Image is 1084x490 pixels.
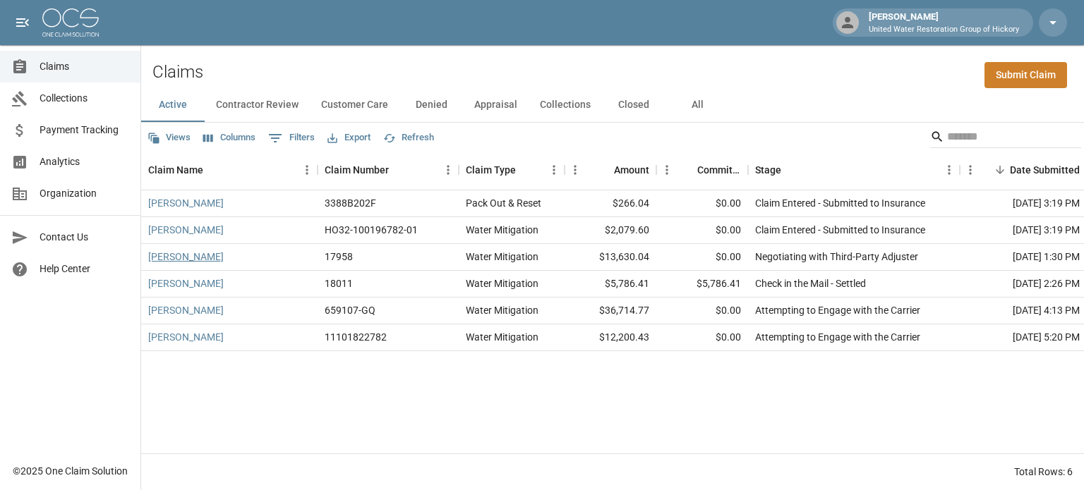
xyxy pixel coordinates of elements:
[265,127,318,149] button: Show filters
[296,159,318,180] button: Menu
[466,303,538,317] div: Water Mitigation
[325,303,375,317] div: 659107-GQ
[990,160,1010,180] button: Sort
[960,159,981,180] button: Menu
[325,150,389,190] div: Claim Number
[325,276,353,290] div: 18011
[438,159,459,180] button: Menu
[203,160,223,180] button: Sort
[40,154,129,169] span: Analytics
[656,159,677,180] button: Menu
[656,190,748,217] div: $0.00
[984,62,1067,88] a: Submit Claim
[614,150,649,190] div: Amount
[40,123,129,137] span: Payment Tracking
[656,244,748,271] div: $0.00
[565,244,656,271] div: $13,630.04
[459,150,565,190] div: Claim Type
[200,127,259,149] button: Select columns
[466,223,538,237] div: Water Mitigation
[677,160,697,180] button: Sort
[516,160,536,180] button: Sort
[565,217,656,244] div: $2,079.60
[869,24,1019,36] p: United Water Restoration Group of Hickory
[466,276,538,290] div: Water Mitigation
[310,88,399,122] button: Customer Care
[656,324,748,351] div: $0.00
[666,88,729,122] button: All
[930,125,1081,151] div: Search
[148,250,224,264] a: [PERSON_NAME]
[13,464,128,478] div: © 2025 One Claim Solution
[148,303,224,317] a: [PERSON_NAME]
[565,271,656,298] div: $5,786.41
[148,330,224,344] a: [PERSON_NAME]
[466,250,538,264] div: Water Mitigation
[152,62,203,82] h2: Claims
[748,150,960,190] div: Stage
[144,127,194,149] button: Views
[399,88,463,122] button: Denied
[40,230,129,245] span: Contact Us
[755,196,925,210] div: Claim Entered - Submitted to Insurance
[318,150,459,190] div: Claim Number
[380,127,438,149] button: Refresh
[466,150,516,190] div: Claim Type
[1014,465,1073,479] div: Total Rows: 6
[389,160,409,180] button: Sort
[141,150,318,190] div: Claim Name
[148,223,224,237] a: [PERSON_NAME]
[565,324,656,351] div: $12,200.43
[602,88,666,122] button: Closed
[42,8,99,37] img: ocs-logo-white-transparent.png
[543,159,565,180] button: Menu
[529,88,602,122] button: Collections
[40,186,129,201] span: Organization
[40,262,129,276] span: Help Center
[565,190,656,217] div: $266.04
[594,160,614,180] button: Sort
[466,330,538,344] div: Water Mitigation
[325,330,387,344] div: 11101822782
[656,271,748,298] div: $5,786.41
[656,298,748,324] div: $0.00
[755,250,918,264] div: Negotiating with Third-Party Adjuster
[325,196,376,210] div: 3388B202F
[755,303,920,317] div: Attempting to Engage with the Carrier
[324,127,374,149] button: Export
[325,250,353,264] div: 17958
[565,150,656,190] div: Amount
[463,88,529,122] button: Appraisal
[939,159,960,180] button: Menu
[755,150,781,190] div: Stage
[148,196,224,210] a: [PERSON_NAME]
[1010,150,1080,190] div: Date Submitted
[565,159,586,180] button: Menu
[755,276,866,290] div: Check in the Mail - Settled
[205,88,310,122] button: Contractor Review
[697,150,741,190] div: Committed Amount
[141,88,1084,122] div: dynamic tabs
[148,276,224,290] a: [PERSON_NAME]
[40,59,129,74] span: Claims
[565,298,656,324] div: $36,714.77
[8,8,37,37] button: open drawer
[863,10,1025,35] div: [PERSON_NAME]
[781,160,801,180] button: Sort
[656,217,748,244] div: $0.00
[656,150,748,190] div: Committed Amount
[148,150,203,190] div: Claim Name
[325,223,418,237] div: HO32-100196782-01
[40,91,129,106] span: Collections
[141,88,205,122] button: Active
[755,330,920,344] div: Attempting to Engage with the Carrier
[466,196,541,210] div: Pack Out & Reset
[755,223,925,237] div: Claim Entered - Submitted to Insurance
